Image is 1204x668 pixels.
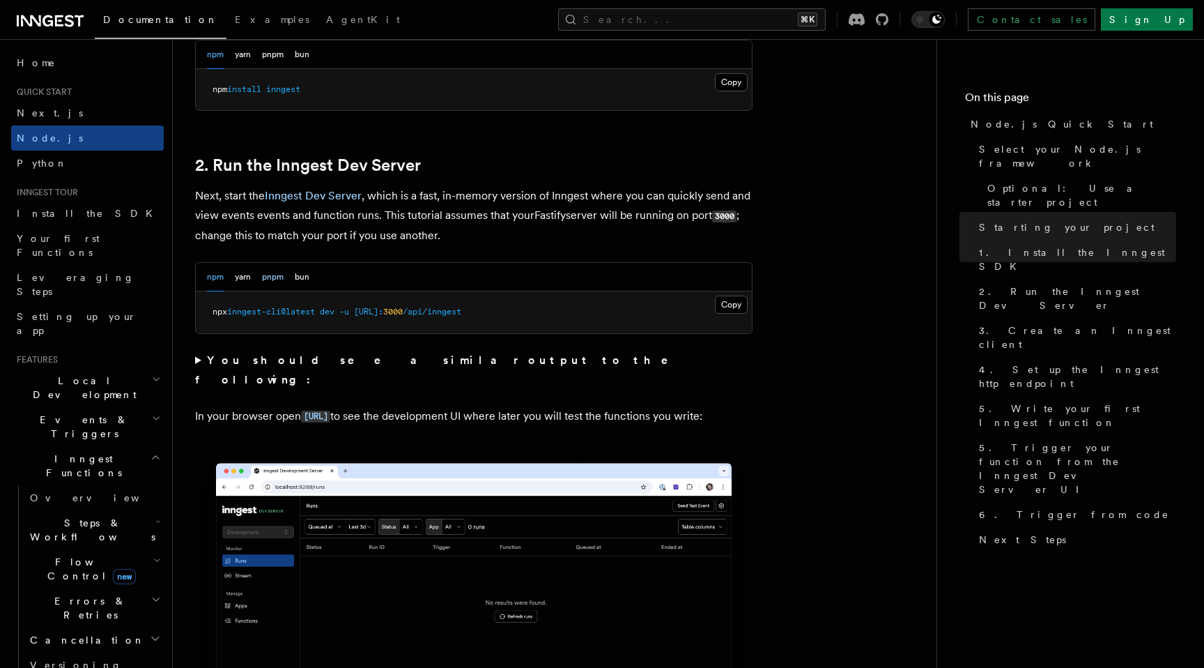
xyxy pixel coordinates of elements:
a: Optional: Use a starter project [982,176,1176,215]
button: npm [207,40,224,69]
a: Examples [226,4,318,38]
span: Events & Triggers [11,413,152,441]
a: 5. Write your first Inngest function [973,396,1176,435]
button: bun [295,263,309,291]
span: Your first Functions [17,233,100,258]
button: Copy [715,73,748,91]
a: Inngest Dev Server [265,189,362,202]
a: Node.js Quick Start [965,112,1176,137]
code: [URL] [301,411,330,423]
span: Starting your project [979,220,1155,234]
span: Inngest tour [11,187,78,198]
span: [URL]: [354,307,383,317]
p: In your browser open to see the development UI where later you will test the functions you write: [195,407,752,427]
span: inngest [266,84,300,94]
a: Select your Node.js framework [973,137,1176,176]
span: inngest-cli@latest [227,307,315,317]
button: Search...⌘K [558,8,826,31]
span: Inngest Functions [11,452,150,480]
a: [URL] [301,409,330,423]
button: yarn [235,263,251,291]
a: 1. Install the Inngest SDK [973,240,1176,279]
a: Sign Up [1101,8,1193,31]
button: Inngest Functions [11,446,164,485]
button: pnpm [262,40,284,69]
p: Next, start the , which is a fast, in-memory version of Inngest where you can quickly send and vi... [195,186,752,245]
span: 5. Write your first Inngest function [979,402,1176,430]
a: Contact sales [968,8,1095,31]
span: -u [339,307,349,317]
button: Cancellation [24,628,164,653]
span: Quick start [11,86,72,98]
span: 3000 [383,307,403,317]
span: Install the SDK [17,208,161,219]
a: Node.js [11,126,164,151]
a: Starting your project [973,215,1176,240]
span: Python [17,158,68,169]
span: Select your Node.js framework [979,142,1176,170]
span: install [227,84,261,94]
span: Cancellation [24,633,145,647]
button: Events & Triggers [11,407,164,446]
span: Next.js [17,107,83,119]
span: npm [213,84,227,94]
span: 5. Trigger your function from the Inngest Dev Server UI [979,441,1176,496]
a: Documentation [95,4,226,39]
a: Leveraging Steps [11,265,164,304]
span: Documentation [103,14,218,25]
span: 1. Install the Inngest SDK [979,245,1176,273]
a: Home [11,50,164,75]
a: 6. Trigger from code [973,502,1176,527]
span: Steps & Workflows [24,516,155,544]
span: Node.js [17,132,83,144]
strong: You should see a similar output to the following: [195,354,688,386]
span: Next Steps [979,533,1066,547]
button: yarn [235,40,251,69]
h4: On this page [965,89,1176,112]
span: Errors & Retries [24,594,151,622]
span: Examples [235,14,309,25]
span: Node.js Quick Start [971,117,1153,131]
button: Toggle dark mode [911,11,945,28]
button: npm [207,263,224,291]
a: 5. Trigger your function from the Inngest Dev Server UI [973,435,1176,502]
span: Flow Control [24,555,153,583]
a: 2. Run the Inngest Dev Server [973,279,1176,318]
a: Python [11,151,164,176]
kbd: ⌘K [798,13,817,26]
span: Features [11,354,58,365]
button: Flow Controlnew [24,549,164,589]
summary: You should see a similar output to the following: [195,351,752,390]
span: 3. Create an Inngest client [979,324,1176,351]
button: Local Development [11,368,164,407]
a: Next.js [11,100,164,126]
span: Leveraging Steps [17,272,134,297]
span: new [113,569,136,584]
button: pnpm [262,263,284,291]
a: Overview [24,485,164,510]
button: Errors & Retries [24,589,164,628]
a: Next Steps [973,527,1176,552]
span: 2. Run the Inngest Dev Server [979,284,1176,312]
span: /api/inngest [403,307,461,317]
span: Setting up your app [17,311,137,336]
span: Local Development [11,374,152,402]
span: Optional: Use a starter project [987,181,1176,209]
button: Copy [715,296,748,314]
span: 6. Trigger from code [979,508,1169,522]
code: 3000 [712,211,736,222]
a: 2. Run the Inngest Dev Server [195,155,421,175]
span: AgentKit [326,14,400,25]
a: AgentKit [318,4,408,38]
a: 4. Set up the Inngest http endpoint [973,357,1176,396]
a: Your first Functions [11,226,164,265]
a: Setting up your app [11,304,164,343]
span: Overview [30,492,173,503]
a: 3. Create an Inngest client [973,318,1176,357]
span: Home [17,56,56,70]
a: Install the SDK [11,201,164,226]
span: dev [320,307,334,317]
button: Steps & Workflows [24,510,164,549]
span: npx [213,307,227,317]
span: 4. Set up the Inngest http endpoint [979,363,1176,390]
